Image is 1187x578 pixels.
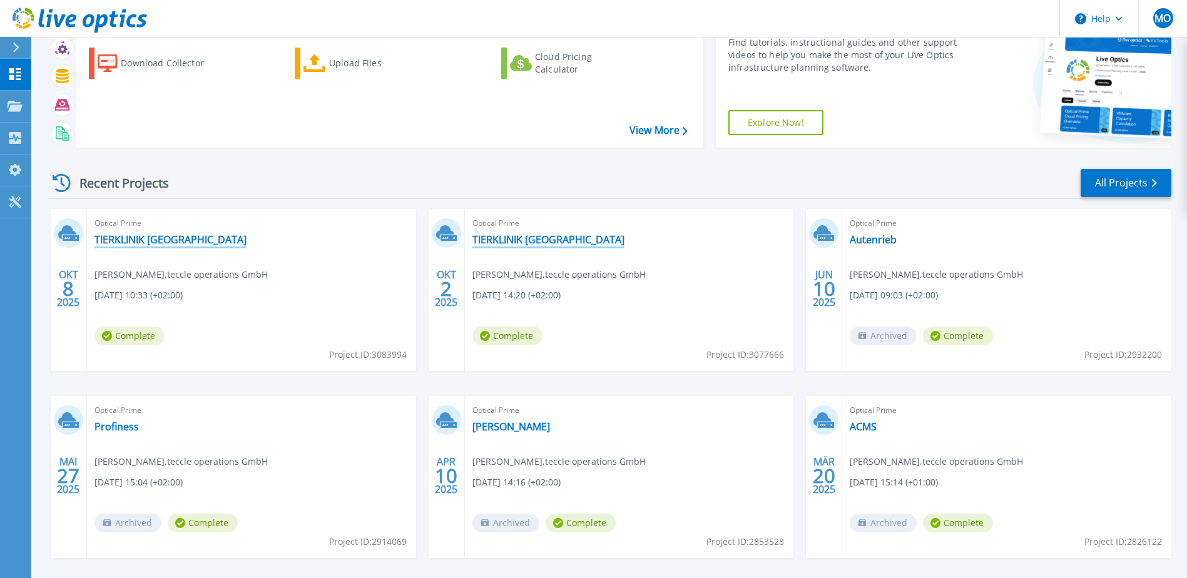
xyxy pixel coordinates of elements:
[329,348,407,362] span: Project ID: 3083994
[434,266,458,312] div: OKT 2025
[94,403,409,417] span: Optical Prime
[472,216,787,230] span: Optical Prime
[168,514,238,532] span: Complete
[850,403,1164,417] span: Optical Prime
[850,514,917,532] span: Archived
[472,455,646,469] span: [PERSON_NAME] , teccle operations GmbH
[812,266,836,312] div: JUN 2025
[546,514,616,532] span: Complete
[501,48,641,79] a: Cloud Pricing Calculator
[472,514,539,532] span: Archived
[56,266,80,312] div: OKT 2025
[535,51,635,76] div: Cloud Pricing Calculator
[121,51,221,76] div: Download Collector
[94,216,409,230] span: Optical Prime
[728,110,823,135] a: Explore Now!
[472,403,787,417] span: Optical Prime
[94,327,165,345] span: Complete
[813,283,835,294] span: 10
[850,327,917,345] span: Archived
[472,420,550,433] a: [PERSON_NAME]
[48,168,186,198] div: Recent Projects
[94,233,247,246] a: TIERKLINIK [GEOGRAPHIC_DATA]
[94,420,139,433] a: Profiness
[472,233,624,246] a: TIERKLINIK [GEOGRAPHIC_DATA]
[1154,13,1171,23] span: MO
[472,475,561,489] span: [DATE] 14:16 (+02:00)
[1084,348,1162,362] span: Project ID: 2932200
[923,327,993,345] span: Complete
[850,455,1023,469] span: [PERSON_NAME] , teccle operations GmbH
[706,535,784,549] span: Project ID: 2853528
[850,288,938,302] span: [DATE] 09:03 (+02:00)
[812,453,836,499] div: MÄR 2025
[94,455,268,469] span: [PERSON_NAME] , teccle operations GmbH
[850,233,897,246] a: Autenrieb
[89,48,228,79] a: Download Collector
[434,453,458,499] div: APR 2025
[850,420,877,433] a: ACMS
[1081,169,1171,197] a: All Projects
[1084,535,1162,549] span: Project ID: 2826122
[56,453,80,499] div: MAI 2025
[94,475,183,489] span: [DATE] 15:04 (+02:00)
[94,268,268,281] span: [PERSON_NAME] , teccle operations GmbH
[850,268,1023,281] span: [PERSON_NAME] , teccle operations GmbH
[329,535,407,549] span: Project ID: 2914069
[435,470,457,481] span: 10
[94,288,183,302] span: [DATE] 10:33 (+02:00)
[94,514,161,532] span: Archived
[441,283,452,294] span: 2
[295,48,434,79] a: Upload Files
[923,514,993,532] span: Complete
[706,348,784,362] span: Project ID: 3077666
[850,216,1164,230] span: Optical Prime
[472,268,646,281] span: [PERSON_NAME] , teccle operations GmbH
[850,475,938,489] span: [DATE] 15:14 (+01:00)
[63,283,74,294] span: 8
[629,124,688,136] a: View More
[329,51,429,76] div: Upload Files
[472,288,561,302] span: [DATE] 14:20 (+02:00)
[728,36,960,74] div: Find tutorials, instructional guides and other support videos to help you make the most of your L...
[57,470,79,481] span: 27
[813,470,835,481] span: 20
[472,327,543,345] span: Complete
